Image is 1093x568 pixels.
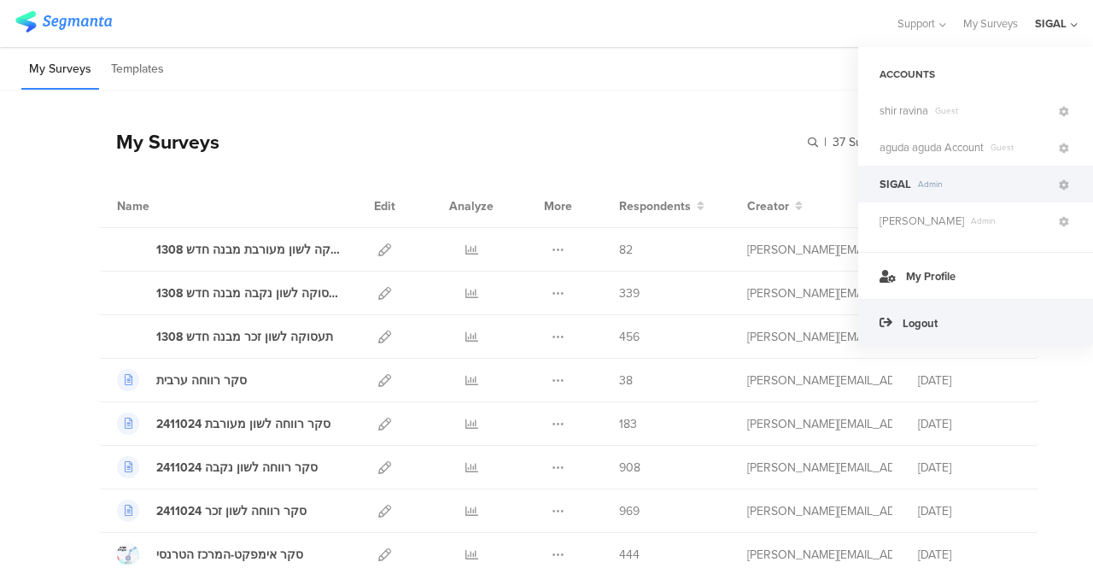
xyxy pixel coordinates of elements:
[747,459,892,477] div: sigal@lgbt.org.il
[918,546,1020,564] div: [DATE]
[984,141,1056,154] span: Guest
[619,328,640,346] span: 456
[928,104,1056,117] span: Guest
[117,325,333,348] a: תעסוקה לשון זכר מבנה חדש 1308
[619,241,633,259] span: 82
[880,176,911,192] span: SIGAL
[880,213,964,229] span: MAYA DWEK
[918,459,1020,477] div: [DATE]
[103,50,172,90] li: Templates
[747,328,892,346] div: sigal@lgbt.org.il
[540,184,576,227] div: More
[156,546,303,564] div: סקר אימפקט-המרכז הטרנסי
[117,500,307,522] a: סקר רווחה לשון זכר 2411024
[897,15,935,32] span: Support
[619,502,640,520] span: 969
[747,372,892,389] div: sigal@lgbt.org.il
[366,184,403,227] div: Edit
[117,413,330,435] a: סקר רווחה לשון מעורבת 2411024
[880,102,928,119] span: shir ravina
[747,546,892,564] div: sigal@lgbt.org.il
[833,133,891,151] span: 37 Surveys
[99,127,219,156] div: My Surveys
[918,372,1020,389] div: [DATE]
[880,139,984,155] span: aguda aguda Account
[446,184,497,227] div: Analyze
[747,415,892,433] div: sigal@lgbt.org.il
[156,415,330,433] div: סקר רווחה לשון מעורבת 2411024
[156,372,247,389] div: סקר רווחה ערבית
[918,415,1020,433] div: [DATE]
[747,197,803,215] button: Creator
[117,456,318,478] a: סקר רווחה לשון נקבה 2411024
[747,241,892,259] div: sigal@lgbt.org.il
[858,60,1093,89] div: ACCOUNTS
[747,284,892,302] div: sigal@lgbt.org.il
[156,241,341,259] div: תעסוקה לשון מעורבת מבנה חדש 1308
[156,284,341,302] div: תעסוקה לשון נקבה מבנה חדש 1308
[858,252,1093,299] a: My Profile
[918,502,1020,520] div: [DATE]
[911,178,1056,190] span: Admin
[821,133,829,151] span: |
[747,197,789,215] span: Creator
[117,543,303,565] a: סקר אימפקט-המרכז הטרנסי
[619,459,640,477] span: 908
[117,238,341,261] a: תעסוקה לשון מעורבת מבנה חדש 1308
[906,268,956,284] span: My Profile
[15,11,112,32] img: segmanta logo
[747,502,892,520] div: sigal@lgbt.org.il
[1035,15,1067,32] div: SIGAL
[619,372,633,389] span: 38
[117,282,341,304] a: תעסוקה לשון נקבה מבנה חדש 1308
[117,197,219,215] div: Name
[619,284,640,302] span: 339
[156,502,307,520] div: סקר רווחה לשון זכר 2411024
[156,459,318,477] div: סקר רווחה לשון נקבה 2411024
[117,369,247,391] a: סקר רווחה ערבית
[903,315,938,331] span: Logout
[156,328,333,346] div: תעסוקה לשון זכר מבנה חדש 1308
[619,197,704,215] button: Respondents
[619,546,640,564] span: 444
[619,197,691,215] span: Respondents
[619,415,637,433] span: 183
[964,214,1056,227] span: Admin
[21,50,99,90] li: My Surveys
